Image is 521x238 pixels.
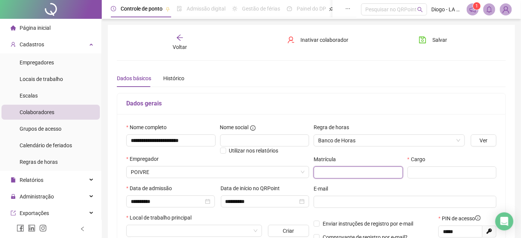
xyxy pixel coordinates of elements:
[11,177,16,183] span: file
[11,194,16,199] span: lock
[20,93,38,99] span: Escalas
[475,215,481,221] span: info-circle
[345,6,351,11] span: ellipsis
[471,134,496,146] button: Ver
[220,123,249,131] span: Nome social
[480,136,488,145] span: Ver
[500,4,512,15] img: 77891
[131,166,305,178] span: LA TERRASSE BRISAS
[177,6,182,11] span: file-done
[314,123,354,131] label: Regra de horas
[432,36,447,44] span: Salvar
[11,25,16,31] span: home
[287,36,295,44] span: user-delete
[473,2,481,10] sup: 1
[469,6,476,13] span: notification
[187,6,225,12] span: Admissão digital
[111,6,116,11] span: clock-circle
[39,224,47,232] span: instagram
[287,6,292,11] span: dashboard
[126,99,496,108] h5: Dados gerais
[20,142,72,148] span: Calendário de feriados
[229,148,279,154] span: Utilizar nos relatórios
[126,123,172,131] label: Nome completo
[232,6,238,11] span: sun
[20,194,54,200] span: Administração
[419,36,426,44] span: save
[80,226,85,232] span: left
[283,227,294,235] span: Criar
[301,36,349,44] span: Inativar colaborador
[486,6,493,13] span: bell
[221,184,285,192] label: Data de início no QRPoint
[413,34,453,46] button: Salvar
[121,6,162,12] span: Controle de ponto
[117,74,151,82] div: Dados básicos
[250,125,256,131] span: info-circle
[126,184,177,192] label: Data de admissão
[323,221,413,227] span: Enviar instruções de registro por e-mail
[318,135,460,146] span: Banco de Horas
[165,7,170,11] span: pushpin
[173,44,187,50] span: Voltar
[408,155,430,163] label: Cargo
[268,225,309,237] button: Criar
[163,74,184,82] div: Histórico
[314,185,333,193] label: E-mail
[329,7,334,11] span: pushpin
[476,3,478,9] span: 1
[126,214,196,222] label: Local de trabalho principal
[126,155,164,163] label: Empregador
[17,224,24,232] span: facebook
[442,214,481,223] span: PIN de acesso
[20,59,54,66] span: Empregadores
[297,6,326,12] span: Painel do DP
[20,76,63,82] span: Locais de trabalho
[20,210,49,216] span: Exportações
[20,177,43,183] span: Relatórios
[20,126,61,132] span: Grupos de acesso
[20,109,54,115] span: Colaboradores
[11,42,16,47] span: user-add
[417,7,423,12] span: search
[28,224,35,232] span: linkedin
[495,212,513,230] div: Open Intercom Messenger
[11,211,16,216] span: export
[20,41,44,47] span: Cadastros
[20,25,51,31] span: Página inicial
[432,5,462,14] span: Diogo - LA TERRASSE
[176,34,184,41] span: arrow-left
[242,6,280,12] span: Gestão de férias
[20,159,58,165] span: Regras de horas
[314,155,341,163] label: Matrícula
[282,34,354,46] button: Inativar colaborador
